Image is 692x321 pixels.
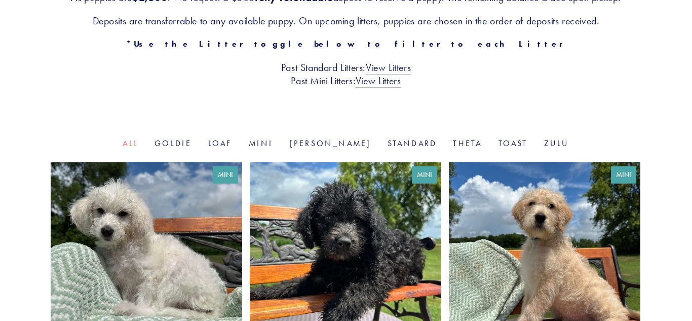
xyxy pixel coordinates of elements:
[290,138,371,148] a: [PERSON_NAME]
[51,14,641,27] h3: Deposits are transferrable to any available puppy. On upcoming litters, puppies are chosen in the...
[388,138,437,148] a: Standard
[453,138,482,148] a: Theta
[208,138,233,148] a: Loaf
[126,39,565,49] strong: *Use the Litter toggle below to filter to each Litter
[544,138,569,148] a: Zulu
[356,75,401,88] a: View Litters
[249,138,274,148] a: Mini
[155,138,191,148] a: Goldie
[123,138,138,148] a: All
[366,61,411,75] a: View Litters
[51,61,641,87] h3: Past Standard Litters: Past Mini Litters:
[498,138,528,148] a: Toast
